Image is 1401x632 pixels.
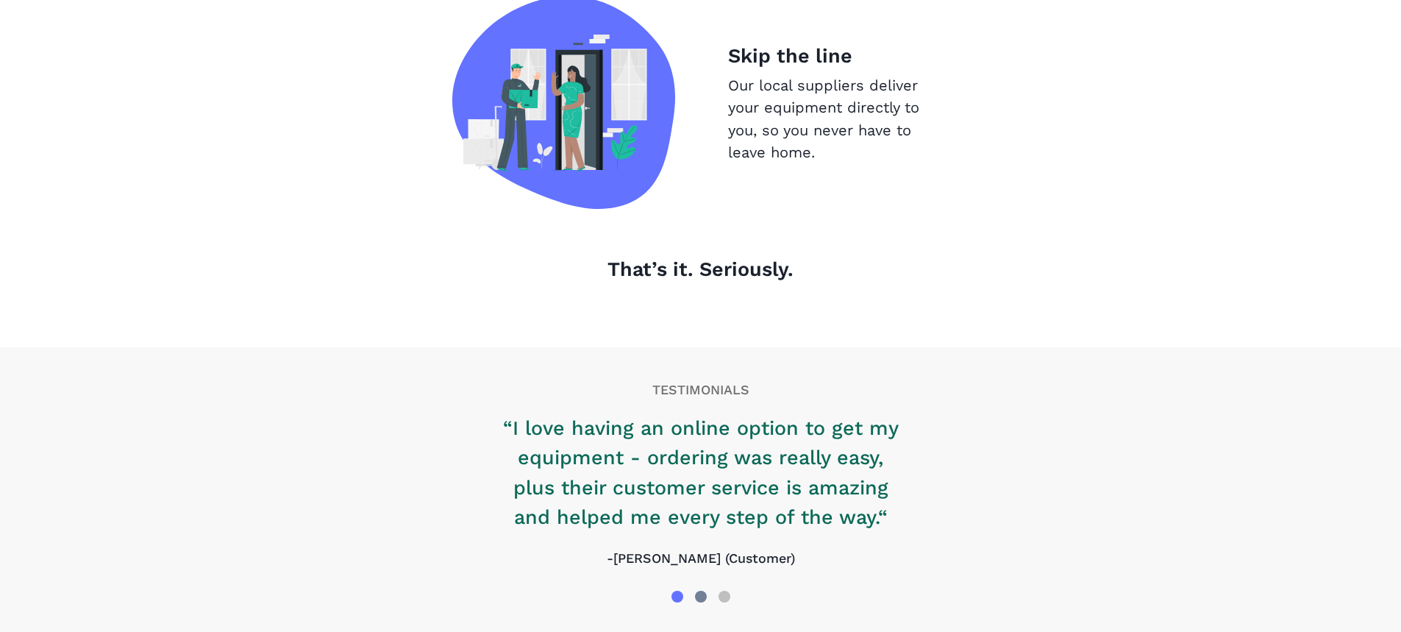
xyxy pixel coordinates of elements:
[495,549,907,569] p: -[PERSON_NAME] (Customer)
[728,41,949,71] p: Skip the line
[292,380,1109,400] p: TESTIMONIALS
[495,413,907,532] p: “I love having an online option to get my equipment - ordering was really easy, plus their custom...
[728,74,949,163] p: Our local suppliers deliver your equipment directly to you, so you never have to leave home.
[292,255,1109,284] p: That’s it. Seriously.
